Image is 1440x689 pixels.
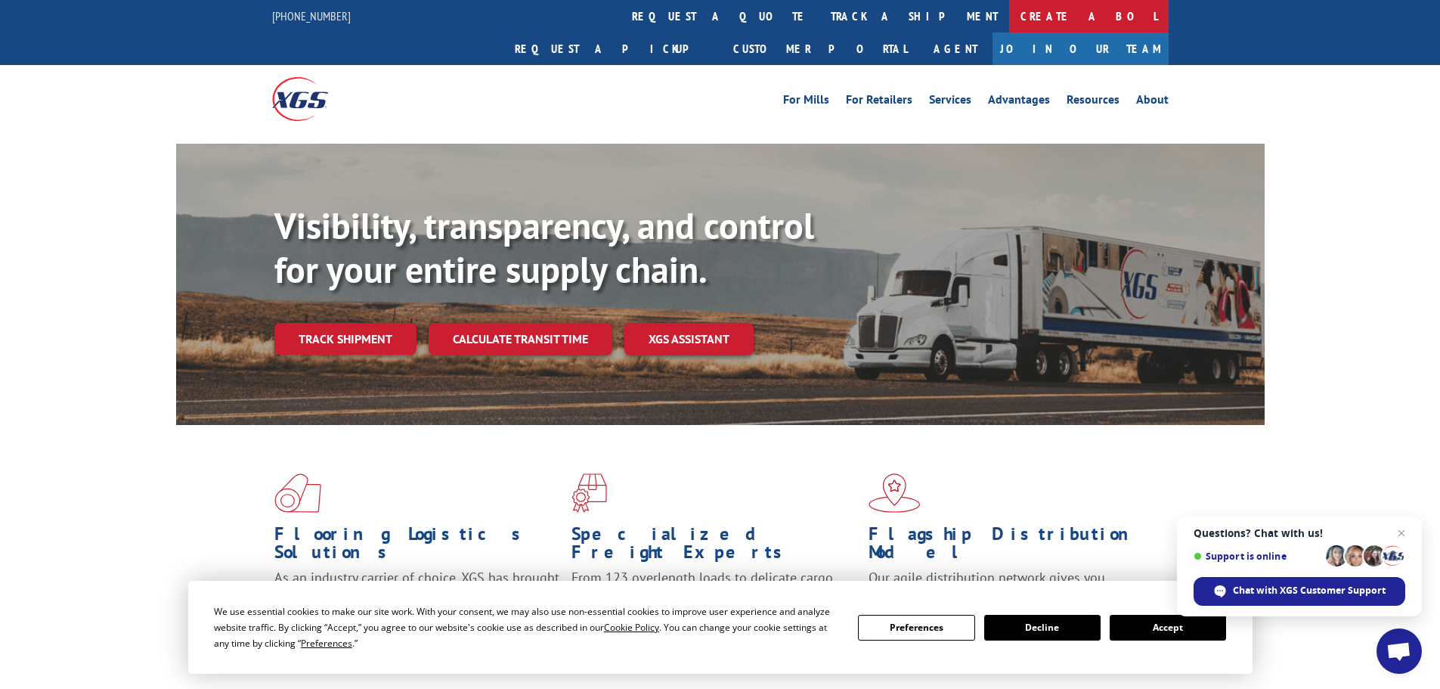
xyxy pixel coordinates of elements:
div: Cookie Consent Prompt [188,581,1253,674]
b: Visibility, transparency, and control for your entire supply chain. [274,202,814,293]
a: Open chat [1377,628,1422,674]
a: Calculate transit time [429,323,612,355]
a: Resources [1067,94,1119,110]
span: Support is online [1194,551,1321,562]
button: Decline [984,615,1101,641]
h1: Flooring Logistics Solutions [274,525,560,569]
p: From 123 overlength loads to delicate cargo, our experienced staff knows the best way to move you... [571,569,857,636]
img: xgs-icon-total-supply-chain-intelligence-red [274,473,321,513]
a: Customer Portal [722,33,918,65]
span: Cookie Policy [604,621,659,634]
img: xgs-icon-focused-on-flooring-red [571,473,607,513]
a: Join Our Team [993,33,1169,65]
div: We use essential cookies to make our site work. With your consent, we may also use non-essential ... [214,604,840,651]
span: Chat with XGS Customer Support [1194,577,1405,606]
span: As an industry carrier of choice, XGS has brought innovation and dedication to flooring logistics... [274,569,559,622]
a: Request a pickup [503,33,722,65]
span: Chat with XGS Customer Support [1233,584,1386,597]
img: xgs-icon-flagship-distribution-model-red [869,473,921,513]
h1: Flagship Distribution Model [869,525,1154,569]
span: Questions? Chat with us! [1194,527,1405,539]
a: Advantages [988,94,1050,110]
a: For Retailers [846,94,912,110]
h1: Specialized Freight Experts [571,525,857,569]
a: Services [929,94,971,110]
span: Preferences [301,637,352,650]
a: For Mills [783,94,829,110]
a: [PHONE_NUMBER] [272,8,351,23]
button: Preferences [858,615,974,641]
a: Track shipment [274,323,417,355]
a: XGS ASSISTANT [624,323,754,355]
button: Accept [1110,615,1226,641]
a: Agent [918,33,993,65]
a: About [1136,94,1169,110]
span: Our agile distribution network gives you nationwide inventory management on demand. [869,569,1147,604]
